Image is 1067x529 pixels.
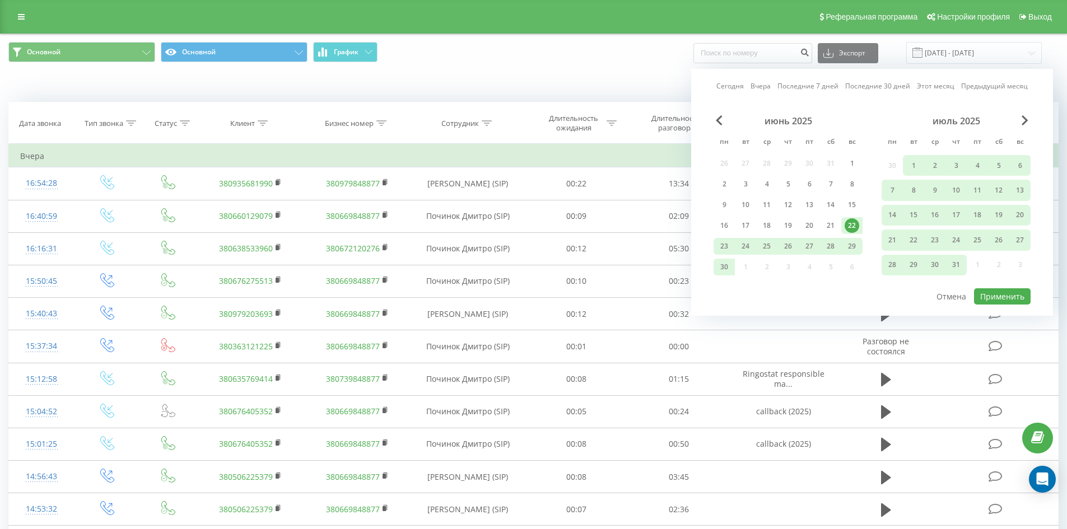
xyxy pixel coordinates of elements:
[885,258,900,272] div: 28
[822,134,839,151] abbr: суббота
[411,330,525,363] td: Починок Дмитро (SIP)
[441,119,479,128] div: Сотрудник
[845,239,859,254] div: 29
[949,183,963,198] div: 10
[411,265,525,297] td: Починок Дмитро (SIP)
[20,270,63,292] div: 15:50:45
[717,239,731,254] div: 23
[1012,134,1028,151] abbr: воскресенье
[735,238,756,255] div: вт 24 июня 2025 г.
[903,205,924,226] div: вт 15 июля 2025 г.
[903,155,924,176] div: вт 1 июля 2025 г.
[155,119,177,128] div: Статус
[219,308,273,319] a: 380979203693
[628,428,730,460] td: 00:50
[411,428,525,460] td: Починок Дмитро (SIP)
[325,119,374,128] div: Бизнес номер
[411,200,525,232] td: Починок Дмитро (SIP)
[628,330,730,363] td: 00:00
[802,218,817,233] div: 20
[991,158,1006,173] div: 5
[945,205,967,226] div: чт 17 июля 2025 г.
[219,438,273,449] a: 380676405352
[219,504,273,514] a: 380506225379
[781,239,795,254] div: 26
[525,298,628,330] td: 00:12
[841,176,863,193] div: вс 8 июня 2025 г.
[802,198,817,212] div: 13
[1013,183,1027,198] div: 13
[219,341,273,352] a: 380363121225
[799,238,820,255] div: пт 27 июня 2025 г.
[20,433,63,455] div: 15:01:25
[760,239,774,254] div: 25
[777,217,799,234] div: чт 19 июня 2025 г.
[758,134,775,151] abbr: среда
[841,155,863,172] div: вс 1 июня 2025 г.
[967,230,988,250] div: пт 25 июля 2025 г.
[967,155,988,176] div: пт 4 июля 2025 г.
[1009,205,1031,226] div: вс 20 июля 2025 г.
[717,260,731,274] div: 30
[928,258,942,272] div: 30
[917,81,954,91] a: Этот месяц
[826,12,917,21] span: Реферальная программа
[714,115,863,127] div: июнь 2025
[924,180,945,200] div: ср 9 июля 2025 г.
[760,177,774,191] div: 4
[799,217,820,234] div: пт 20 июня 2025 г.
[777,81,838,91] a: Последние 7 дней
[756,196,777,213] div: ср 11 июня 2025 г.
[845,177,859,191] div: 8
[1013,158,1027,173] div: 6
[219,373,273,384] a: 380635769414
[326,243,380,254] a: 380672120276
[326,275,380,286] a: 380669848877
[411,493,525,526] td: [PERSON_NAME] (SIP)
[714,196,735,213] div: пн 9 июня 2025 г.
[802,177,817,191] div: 6
[781,177,795,191] div: 5
[714,176,735,193] div: пн 2 июня 2025 г.
[714,238,735,255] div: пн 23 июня 2025 г.
[735,196,756,213] div: вт 10 июня 2025 г.
[20,498,63,520] div: 14:53:32
[411,167,525,200] td: [PERSON_NAME] (SIP)
[326,406,380,416] a: 380669848877
[970,233,985,247] div: 25
[760,218,774,233] div: 18
[906,258,921,272] div: 29
[326,210,380,221] a: 380669848877
[988,230,1009,250] div: сб 26 июля 2025 г.
[19,119,61,128] div: Дата звонка
[738,218,753,233] div: 17
[885,208,900,222] div: 14
[885,233,900,247] div: 21
[525,395,628,428] td: 00:05
[714,217,735,234] div: пн 16 июня 2025 г.
[714,259,735,275] div: пн 30 июня 2025 г.
[928,208,942,222] div: 16
[411,395,525,428] td: Починок Дмитро (SIP)
[799,196,820,213] div: пт 13 июня 2025 г.
[949,208,963,222] div: 17
[85,119,123,128] div: Тип звонка
[628,200,730,232] td: 02:09
[841,196,863,213] div: вс 15 июня 2025 г.
[820,217,841,234] div: сб 21 июня 2025 г.
[219,406,273,416] a: 380676405352
[928,158,942,173] div: 2
[628,167,730,200] td: 13:34
[751,81,771,91] a: Вчера
[737,134,754,151] abbr: вторник
[949,233,963,247] div: 24
[334,48,358,56] span: График
[756,217,777,234] div: ср 18 июня 2025 г.
[716,134,733,151] abbr: понедельник
[760,198,774,212] div: 11
[326,438,380,449] a: 380669848877
[628,232,730,265] td: 05:30
[161,42,307,62] button: Основной
[411,298,525,330] td: [PERSON_NAME] (SIP)
[738,239,753,254] div: 24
